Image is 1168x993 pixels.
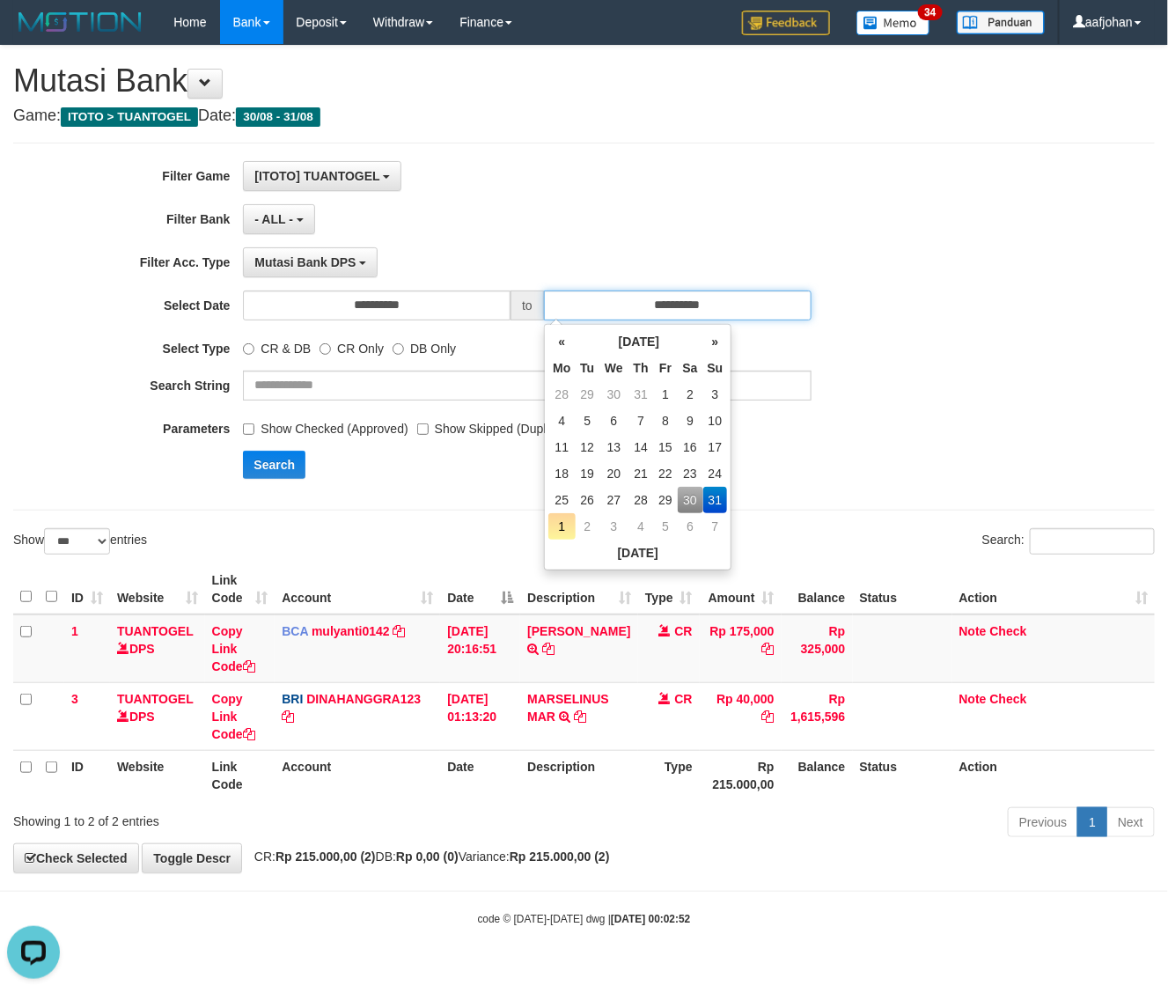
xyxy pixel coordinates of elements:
[654,487,678,513] td: 29
[243,414,408,438] label: Show Checked (Approved)
[548,408,575,434] td: 4
[700,750,782,800] th: Rp 215.000,00
[320,334,384,357] label: CR Only
[700,614,782,683] td: Rp 175,000
[61,107,198,127] span: ITOTO > TUANTOGEL
[142,843,242,873] a: Toggle Descr
[312,624,390,638] a: mulyanti0142
[654,355,678,381] th: Fr
[952,564,1155,614] th: Action: activate to sort column ascending
[654,434,678,460] td: 15
[205,750,275,800] th: Link Code
[703,381,728,408] td: 3
[13,843,139,873] a: Check Selected
[782,682,853,750] td: Rp 1,615,596
[678,487,703,513] td: 30
[527,692,609,724] a: MARSELINUS MAR
[611,913,690,925] strong: [DATE] 00:02:52
[576,460,600,487] td: 19
[254,169,379,183] span: [ITOTO] TUANTOGEL
[700,682,782,750] td: Rp 40,000
[599,487,628,513] td: 27
[13,107,1155,125] h4: Game: Date:
[599,355,628,381] th: We
[110,564,205,614] th: Website: activate to sort column ascending
[628,381,654,408] td: 31
[548,460,575,487] td: 18
[13,805,474,830] div: Showing 1 to 2 of 2 entries
[282,624,308,638] span: BCA
[990,692,1027,706] a: Check
[71,624,78,638] span: 1
[64,750,110,800] th: ID
[628,434,654,460] td: 14
[762,710,775,724] a: Copy Rp 40,000 to clipboard
[576,487,600,513] td: 26
[678,460,703,487] td: 23
[782,750,853,800] th: Balance
[117,624,194,638] a: TUANTOGEL
[853,750,952,800] th: Status
[13,63,1155,99] h1: Mutasi Bank
[638,750,700,800] th: Type
[1106,807,1155,837] a: Next
[654,513,678,540] td: 5
[675,692,693,706] span: CR
[71,692,78,706] span: 3
[628,513,654,540] td: 4
[440,614,520,683] td: [DATE] 20:16:51
[243,451,305,479] button: Search
[678,513,703,540] td: 6
[548,355,575,381] th: Mo
[478,913,691,925] small: code © [DATE]-[DATE] dwg |
[957,11,1045,34] img: panduan.png
[7,7,60,60] button: Open LiveChat chat widget
[236,107,320,127] span: 30/08 - 31/08
[254,255,356,269] span: Mutasi Bank DPS
[117,692,194,706] a: TUANTOGEL
[782,614,853,683] td: Rp 325,000
[440,750,520,800] th: Date
[599,460,628,487] td: 20
[548,434,575,460] td: 11
[982,528,1155,555] label: Search:
[703,355,728,381] th: Su
[205,564,275,614] th: Link Code: activate to sort column ascending
[678,355,703,381] th: Sa
[396,850,459,864] strong: Rp 0,00 (0)
[110,682,205,750] td: DPS
[13,9,147,35] img: MOTION_logo.png
[576,408,600,434] td: 5
[576,513,600,540] td: 2
[628,355,654,381] th: Th
[527,624,630,638] a: [PERSON_NAME]
[212,624,255,673] a: Copy Link Code
[440,564,520,614] th: Date: activate to sort column descending
[393,624,406,638] a: Copy mulyanti0142 to clipboard
[678,381,703,408] td: 2
[417,423,429,435] input: Show Skipped (Duplicate)
[548,328,575,355] th: «
[393,343,404,355] input: DB Only
[254,212,293,226] span: - ALL -
[243,247,378,277] button: Mutasi Bank DPS
[599,381,628,408] td: 30
[576,328,703,355] th: [DATE]
[320,343,331,355] input: CR Only
[511,291,544,320] span: to
[576,381,600,408] td: 29
[275,564,440,614] th: Account: activate to sort column ascending
[654,381,678,408] td: 1
[520,750,637,800] th: Description
[703,328,728,355] th: »
[628,408,654,434] td: 7
[110,614,205,683] td: DPS
[675,624,693,638] span: CR
[417,414,577,438] label: Show Skipped (Duplicate)
[599,408,628,434] td: 6
[243,204,314,234] button: - ALL -
[282,692,303,706] span: BRI
[1030,528,1155,555] input: Search:
[275,750,440,800] th: Account
[678,408,703,434] td: 9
